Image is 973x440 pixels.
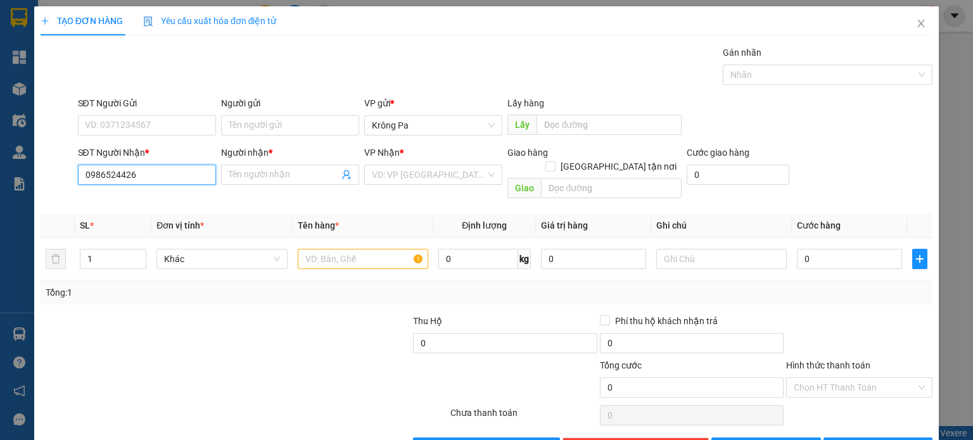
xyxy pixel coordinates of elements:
span: [GEOGRAPHIC_DATA] tận nơi [556,160,682,173]
label: Cước giao hàng [687,148,749,158]
img: icon [143,16,153,27]
span: Giao [507,178,541,198]
span: Giá trị hàng [541,220,588,230]
span: Lấy hàng [507,98,544,108]
div: Người gửi [221,96,359,110]
label: Gán nhãn [723,47,761,58]
span: Thu Hộ [413,316,442,326]
div: SĐT Người Nhận [78,146,216,160]
span: VP Nhận [364,148,400,158]
input: Dọc đường [541,178,682,198]
span: Đơn vị tính [156,220,204,230]
span: kg [518,249,531,269]
span: Khác [164,249,279,268]
span: Định lượng [462,220,507,230]
span: Cước hàng [797,220,841,230]
input: Dọc đường [537,115,682,135]
span: TẠO ĐƠN HÀNG [41,16,123,26]
label: Hình thức thanh toán [786,360,870,370]
span: Giao hàng [507,148,548,158]
span: Krông Pa [372,116,495,135]
span: Tổng cước [600,360,642,370]
input: VD: Bàn, Ghế [298,249,428,269]
span: Tên hàng [298,220,339,230]
input: Cước giao hàng [687,165,789,185]
span: SL [80,220,90,230]
span: Lấy [507,115,537,135]
span: plus [913,254,927,264]
input: 0 [541,249,646,269]
button: plus [912,249,927,269]
button: delete [46,249,66,269]
button: Close [903,6,939,42]
div: Người nhận [221,146,359,160]
span: Yêu cầu xuất hóa đơn điện tử [143,16,277,26]
div: VP gửi [364,96,502,110]
div: Tổng: 1 [46,286,376,299]
div: Chưa thanh toán [449,406,598,428]
th: Ghi chú [651,213,792,238]
span: plus [41,16,49,25]
span: Phí thu hộ khách nhận trả [610,314,723,328]
input: Ghi Chú [656,249,787,269]
span: close [916,18,926,28]
div: SĐT Người Gửi [78,96,216,110]
span: user-add [341,170,352,180]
